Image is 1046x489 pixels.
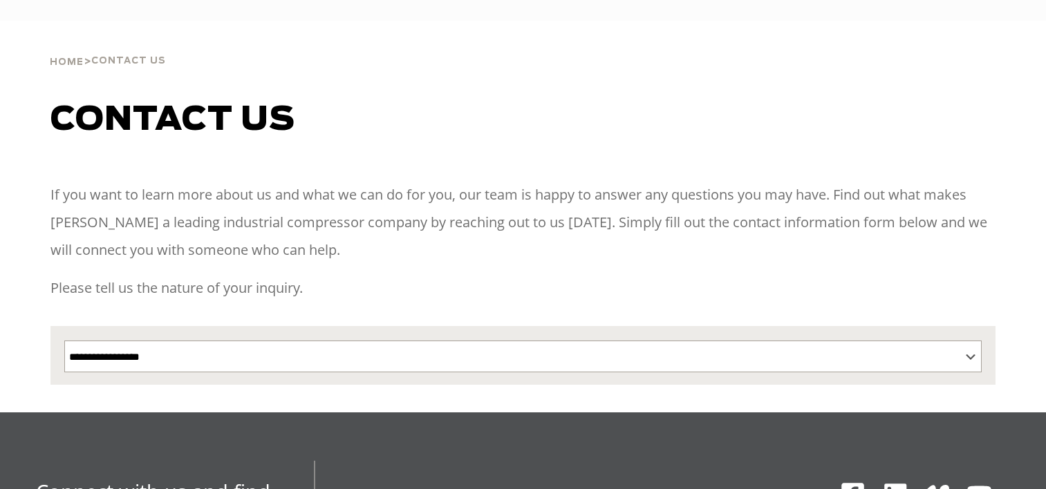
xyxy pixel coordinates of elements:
[91,57,166,66] span: Contact Us
[50,274,996,302] p: Please tell us the nature of your inquiry.
[50,104,295,137] span: Contact us
[50,21,166,73] div: >
[50,181,996,264] p: If you want to learn more about us and what we can do for you, our team is happy to answer any qu...
[50,55,84,68] a: Home
[50,58,84,67] span: Home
